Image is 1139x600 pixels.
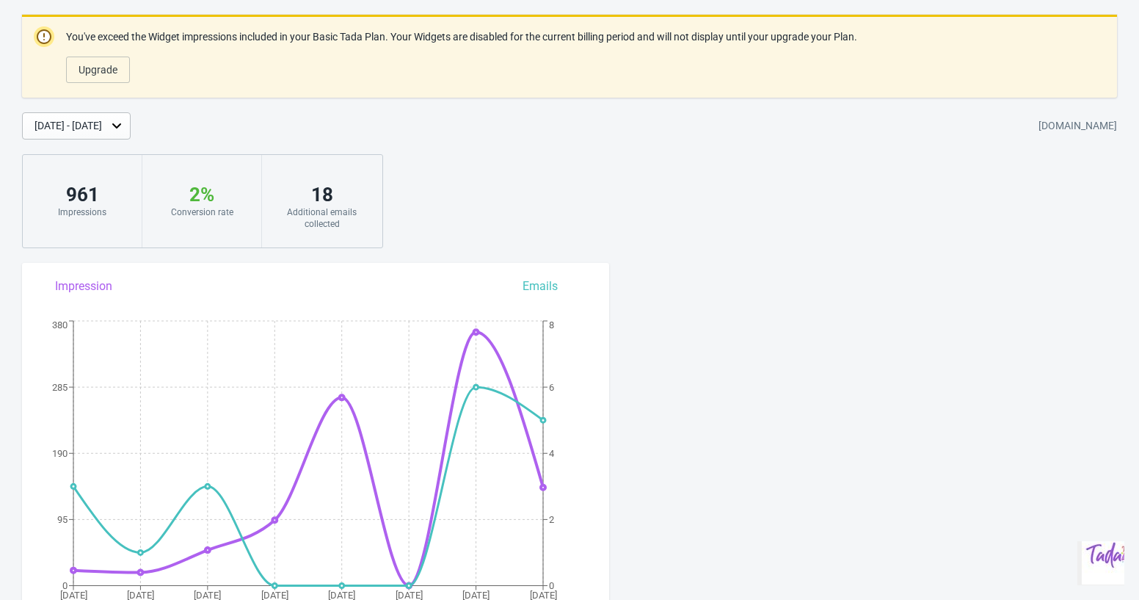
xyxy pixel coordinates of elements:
[79,64,117,76] span: Upgrade
[549,514,554,525] tspan: 2
[37,206,127,218] div: Impressions
[549,382,554,393] tspan: 6
[57,514,68,525] tspan: 95
[549,580,554,591] tspan: 0
[157,183,247,206] div: 2 %
[37,183,127,206] div: 961
[52,448,68,459] tspan: 190
[1077,541,1124,585] iframe: chat widget
[277,206,367,230] div: Additional emails collected
[277,183,367,206] div: 18
[66,57,130,83] button: Upgrade
[549,448,555,459] tspan: 4
[66,29,857,45] p: You've exceed the Widget impressions included in your Basic Tada Plan. Your Widgets are disabled ...
[34,118,102,134] div: [DATE] - [DATE]
[52,319,68,330] tspan: 380
[549,319,554,330] tspan: 8
[52,382,68,393] tspan: 285
[1038,113,1117,140] div: [DOMAIN_NAME]
[157,206,247,218] div: Conversion rate
[62,580,68,591] tspan: 0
